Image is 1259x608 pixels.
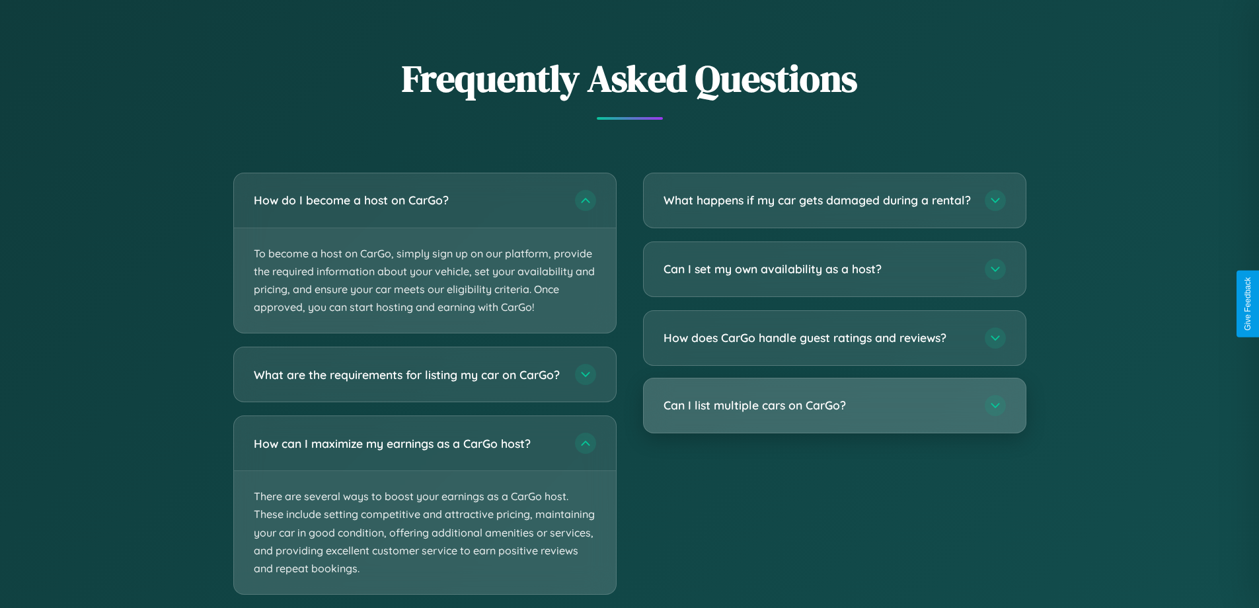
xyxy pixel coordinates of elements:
h3: How can I maximize my earnings as a CarGo host? [254,435,562,452]
h3: Can I list multiple cars on CarGo? [664,397,972,413]
h2: Frequently Asked Questions [233,53,1026,104]
h3: Can I set my own availability as a host? [664,261,972,277]
div: Give Feedback [1243,277,1252,331]
h3: What happens if my car gets damaged during a rental? [664,192,972,208]
h3: How do I become a host on CarGo? [254,192,562,208]
p: There are several ways to boost your earnings as a CarGo host. These include setting competitive ... [234,471,616,594]
p: To become a host on CarGo, simply sign up on our platform, provide the required information about... [234,228,616,333]
h3: How does CarGo handle guest ratings and reviews? [664,329,972,346]
h3: What are the requirements for listing my car on CarGo? [254,367,562,383]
